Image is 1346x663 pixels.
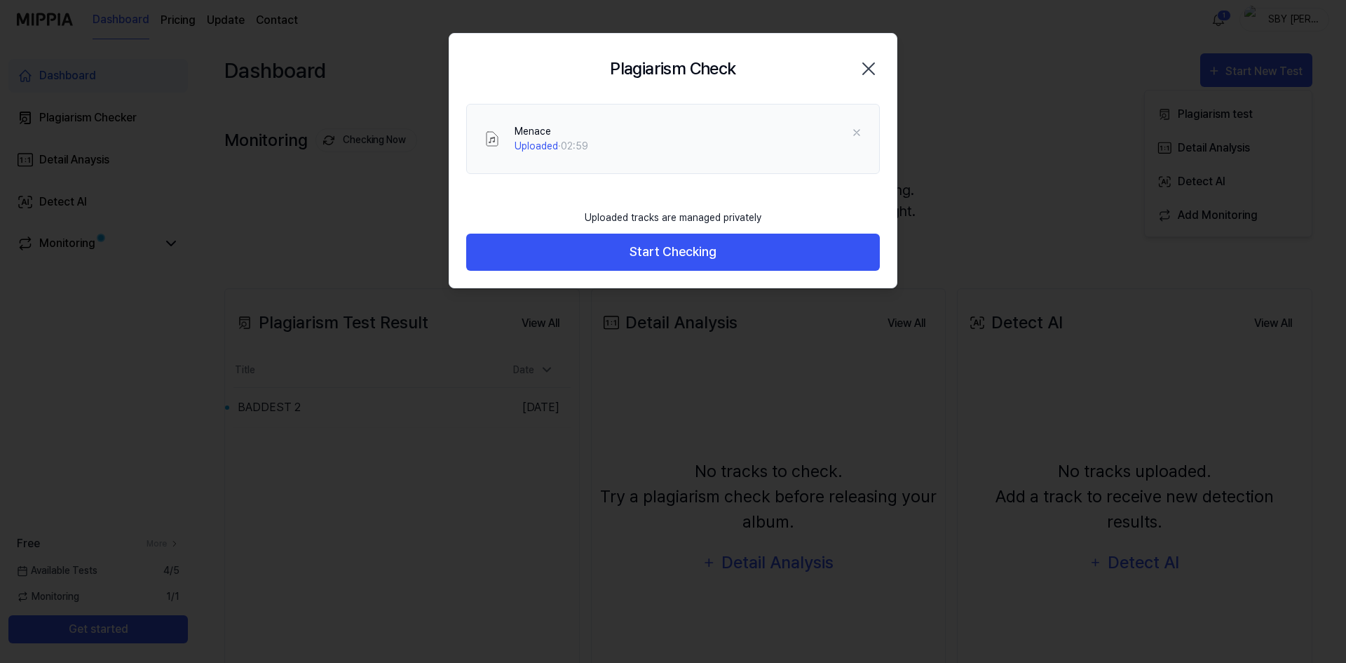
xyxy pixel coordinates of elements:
div: Uploaded tracks are managed privately [576,202,770,234]
div: Menace [515,124,588,139]
h2: Plagiarism Check [610,56,735,81]
div: · 02:59 [515,139,588,154]
button: Start Checking [466,234,880,271]
img: File Select [484,130,501,147]
span: Uploaded [515,140,558,152]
